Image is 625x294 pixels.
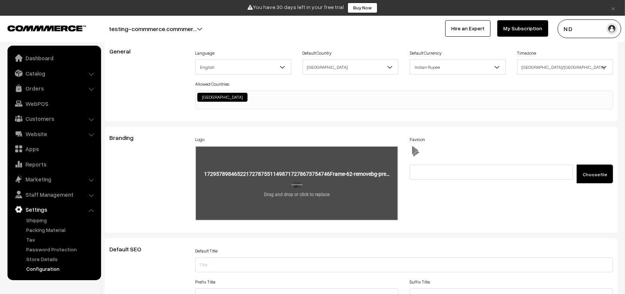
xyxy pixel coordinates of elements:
[24,255,98,263] a: Store Details
[195,248,218,254] label: Default Title
[9,142,98,156] a: Apps
[109,48,139,55] span: General
[109,245,150,253] span: Default SEO
[9,97,98,110] a: WebPOS
[24,226,98,234] a: Packing Material
[445,20,491,37] a: Hire an Expert
[410,279,430,285] label: Suffix Title
[9,112,98,125] a: Customers
[195,279,215,285] label: Prefix Title
[558,19,621,38] button: N D
[9,82,98,95] a: Orders
[583,172,607,177] span: Choose file
[24,265,98,273] a: Configuration
[9,172,98,186] a: Marketing
[195,59,291,74] span: English
[3,3,622,13] div: You have 30 days left in your free trial
[24,216,98,224] a: Shipping
[24,245,98,253] a: Password Protection
[9,51,98,65] a: Dashboard
[9,67,98,80] a: Catalog
[195,50,215,56] label: Language
[303,61,398,74] span: India
[24,236,98,244] a: Tax
[195,61,291,74] span: English
[606,23,618,34] img: user
[303,50,332,56] label: Default Country
[109,134,142,141] span: Branding
[83,19,223,38] button: testing-commmerce.commmer…
[348,3,377,13] a: Buy Now
[195,81,229,88] label: Allowed Countries
[197,93,248,102] li: India
[517,59,613,74] span: Asia/Kolkata
[410,146,421,157] img: favicon.ico
[518,61,613,74] span: Asia/Kolkata
[608,3,618,12] a: ×
[7,25,86,31] img: COMMMERCE
[517,50,537,56] label: Timezone
[497,20,548,37] a: My Subscription
[195,257,613,272] input: Title
[9,188,98,201] a: Staff Management
[410,50,442,56] label: Default Currency
[9,127,98,141] a: Website
[7,23,73,32] a: COMMMERCE
[195,136,204,143] label: Logo
[303,59,398,74] span: India
[9,157,98,171] a: Reports
[9,203,98,216] a: Settings
[410,59,506,74] span: Indian Rupee
[410,61,505,74] span: Indian Rupee
[410,136,425,143] label: Favicon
